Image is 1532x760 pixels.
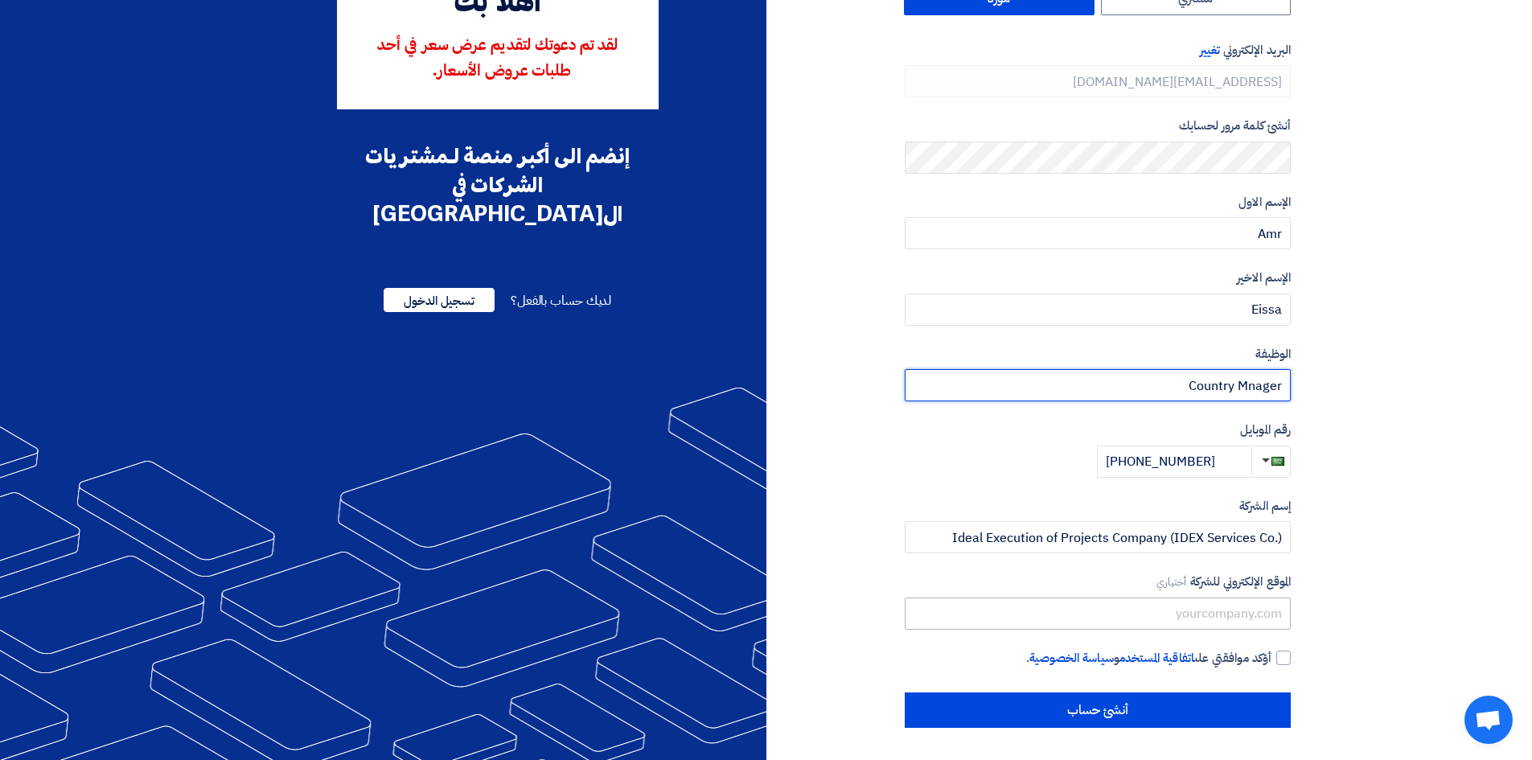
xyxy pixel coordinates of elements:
[1119,649,1194,667] a: اتفاقية المستخدم
[1200,41,1220,59] span: تغيير
[905,217,1291,249] input: أدخل الإسم الاول ...
[905,692,1291,728] input: أنشئ حساب
[905,521,1291,553] input: أدخل إسم الشركة ...
[1029,649,1114,667] a: سياسة الخصوصية
[905,117,1291,135] label: أنشئ كلمة مرور لحسابك
[905,193,1291,212] label: الإسم الاول
[905,294,1291,326] input: أدخل الإسم الاخير ...
[905,573,1291,591] label: الموقع الإلكتروني للشركة
[384,288,495,312] span: تسجيل الدخول
[905,421,1291,439] label: رقم الموبايل
[337,142,659,228] div: إنضم الى أكبر منصة لـمشتريات الشركات في ال[GEOGRAPHIC_DATA]
[384,291,495,310] a: تسجيل الدخول
[1156,574,1187,590] span: أختياري
[905,345,1291,364] label: الوظيفة
[1464,696,1513,744] div: Open chat
[511,291,611,310] span: لديك حساب بالفعل؟
[905,41,1291,60] label: البريد الإلكتروني
[905,497,1291,516] label: إسم الشركة
[1097,446,1251,478] input: أدخل رقم الموبايل ...
[905,369,1291,401] input: أدخل الوظيفة ...
[377,38,618,80] span: لقد تم دعوتك لتقديم عرض سعر في أحد طلبات عروض الأسعار.
[905,65,1291,97] input: أدخل بريد العمل الإلكتروني الخاص بك ...
[905,598,1291,630] input: yourcompany.com
[905,269,1291,287] label: الإسم الاخير
[1026,649,1271,668] span: أؤكد موافقتي على و .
